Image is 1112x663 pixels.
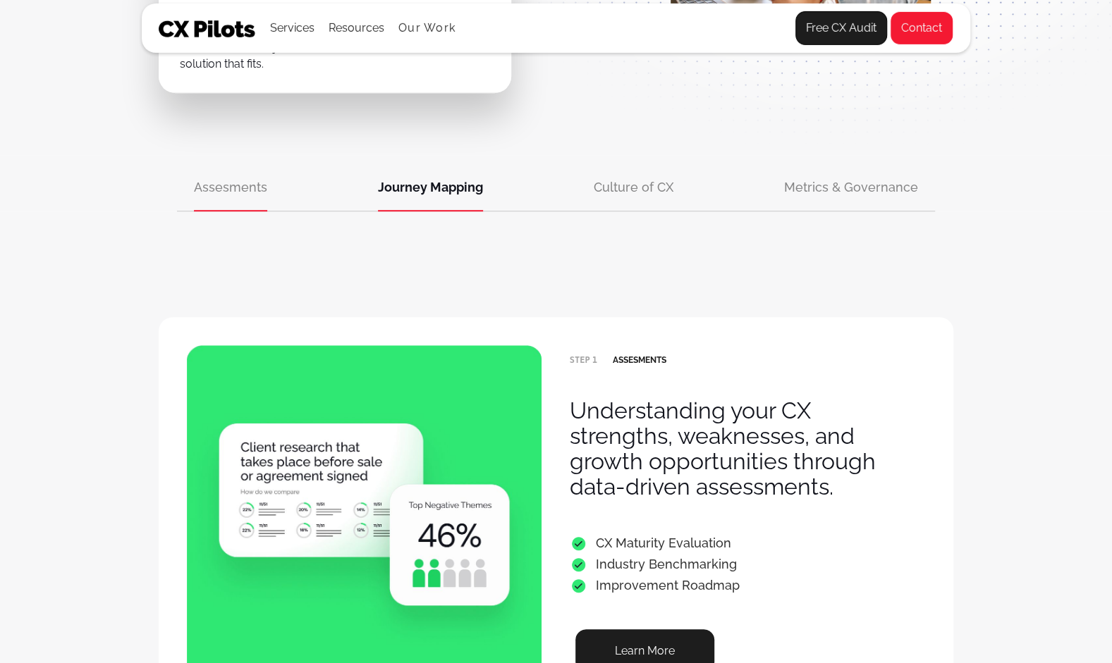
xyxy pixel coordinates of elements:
[784,178,918,211] a: Metrics & Governance
[570,355,666,365] div: Assesments
[329,18,384,38] div: Resources
[570,355,590,365] code: step
[194,178,267,211] a: Assesments
[784,178,918,210] div: Metrics & Governance
[570,533,740,554] div: CX Maturity Evaluation
[570,579,587,593] span: •
[890,11,953,45] a: Contact
[570,575,740,596] div: Improvement Roadmap
[270,18,314,38] div: Services
[594,178,673,211] a: Culture of CX
[329,4,384,52] div: Resources
[570,554,740,575] div: Industry Benchmarking
[795,11,887,45] a: Free CX Audit
[194,178,267,210] div: Assesments
[594,178,673,210] div: Culture of CX
[592,355,613,365] code: 1
[570,398,897,500] h3: Understanding your CX strengths, weaknesses, and growth opportunities through data-driven assessm...
[378,178,483,211] a: Journey Mapping
[270,4,314,52] div: Services
[398,22,456,35] a: Our Work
